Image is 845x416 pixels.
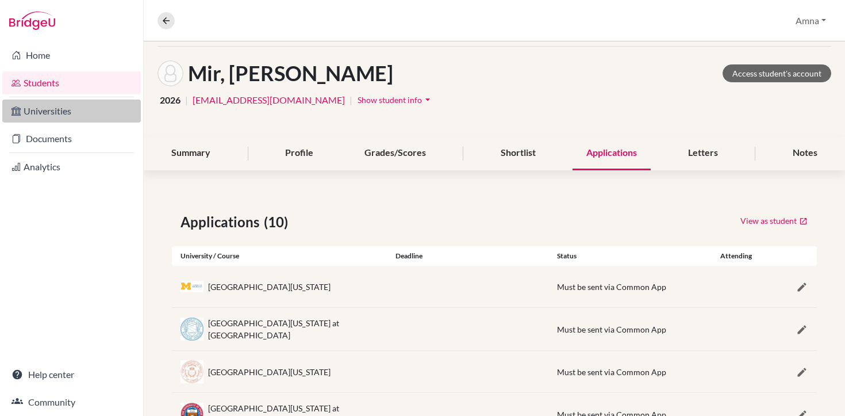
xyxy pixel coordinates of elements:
[2,391,141,414] a: Community
[709,251,763,261] div: Attending
[2,363,141,386] a: Help center
[180,212,264,232] span: Applications
[357,91,434,109] button: Show student infoarrow_drop_down
[2,71,141,94] a: Students
[779,136,831,170] div: Notes
[160,93,180,107] span: 2026
[349,93,352,107] span: |
[548,251,710,261] div: Status
[158,136,224,170] div: Summary
[557,325,666,334] span: Must be sent via Common App
[674,136,732,170] div: Letters
[557,367,666,377] span: Must be sent via Common App
[351,136,440,170] div: Grades/Scores
[208,281,331,293] div: [GEOGRAPHIC_DATA][US_STATE]
[790,10,831,32] button: Amna
[487,136,550,170] div: Shortlist
[180,281,203,293] img: us_umi_m_7di3pp.jpeg
[208,366,331,378] div: [GEOGRAPHIC_DATA][US_STATE]
[180,318,203,341] img: us_unc_avpbwz41.jpeg
[188,61,393,86] h1: Mir, [PERSON_NAME]
[193,93,345,107] a: [EMAIL_ADDRESS][DOMAIN_NAME]
[573,136,651,170] div: Applications
[358,95,422,105] span: Show student info
[740,212,808,230] a: View as student
[387,251,548,261] div: Deadline
[2,44,141,67] a: Home
[422,94,433,105] i: arrow_drop_down
[158,60,183,86] img: Barik Mir's avatar
[208,317,378,341] div: [GEOGRAPHIC_DATA][US_STATE] at [GEOGRAPHIC_DATA]
[2,155,141,178] a: Analytics
[723,64,831,82] a: Access student's account
[2,127,141,150] a: Documents
[264,212,293,232] span: (10)
[2,100,141,123] a: Universities
[9,12,55,30] img: Bridge-U
[557,282,666,292] span: Must be sent via Common App
[172,251,387,261] div: University / Course
[271,136,327,170] div: Profile
[180,360,203,383] img: us_ute_22qk9dqw.jpeg
[185,93,188,107] span: |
